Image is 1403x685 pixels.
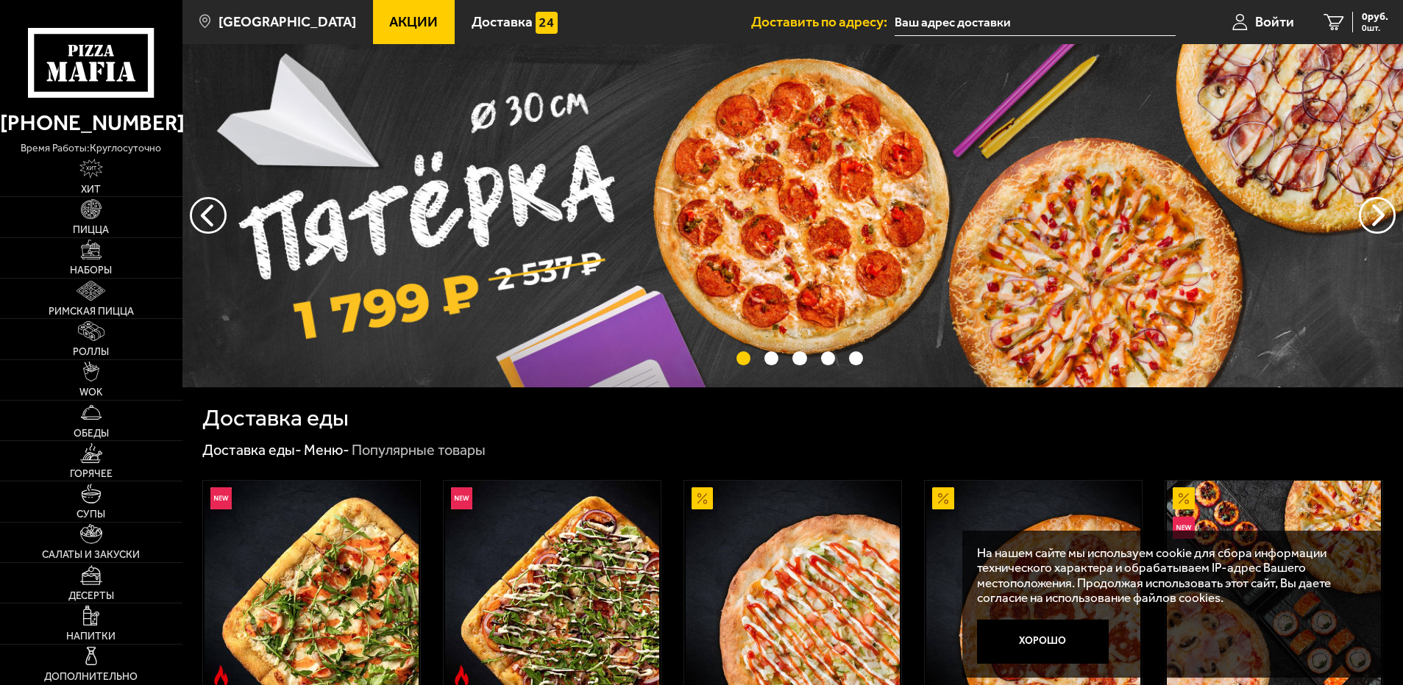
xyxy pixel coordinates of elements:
[472,15,533,29] span: Доставка
[70,469,113,479] span: Горячее
[1362,24,1388,32] span: 0 шт.
[352,441,486,460] div: Популярные товары
[210,487,232,509] img: Новинка
[1362,12,1388,22] span: 0 руб.
[73,225,109,235] span: Пицца
[219,15,356,29] span: [GEOGRAPHIC_DATA]
[1255,15,1294,29] span: Войти
[74,428,109,439] span: Обеды
[70,265,112,276] span: Наборы
[389,15,438,29] span: Акции
[977,545,1360,606] p: На нашем сайте мы используем cookie для сбора информации технического характера и обрабатываем IP...
[68,591,114,601] span: Десерты
[1173,487,1195,509] img: Акционный
[42,550,140,560] span: Салаты и закуски
[190,197,227,234] button: следующий
[451,487,473,509] img: Новинка
[792,351,806,365] button: точки переключения
[821,351,835,365] button: точки переключения
[202,441,302,459] a: Доставка еды-
[736,351,750,365] button: точки переключения
[81,184,101,195] span: Хит
[44,672,138,682] span: Дополнительно
[764,351,778,365] button: точки переключения
[751,15,895,29] span: Доставить по адресу:
[1173,517,1195,539] img: Новинка
[536,12,558,34] img: 15daf4d41897b9f0e9f617042186c801.svg
[77,509,105,520] span: Супы
[849,351,863,365] button: точки переключения
[73,347,109,357] span: Роллы
[66,631,116,642] span: Напитки
[692,487,714,509] img: Акционный
[304,441,349,459] a: Меню-
[932,487,954,509] img: Акционный
[895,9,1175,36] input: Ваш адрес доставки
[1359,197,1396,234] button: предыдущий
[977,620,1109,664] button: Хорошо
[49,306,134,317] span: Римская пицца
[79,387,102,398] span: WOK
[202,406,349,430] h1: Доставка еды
